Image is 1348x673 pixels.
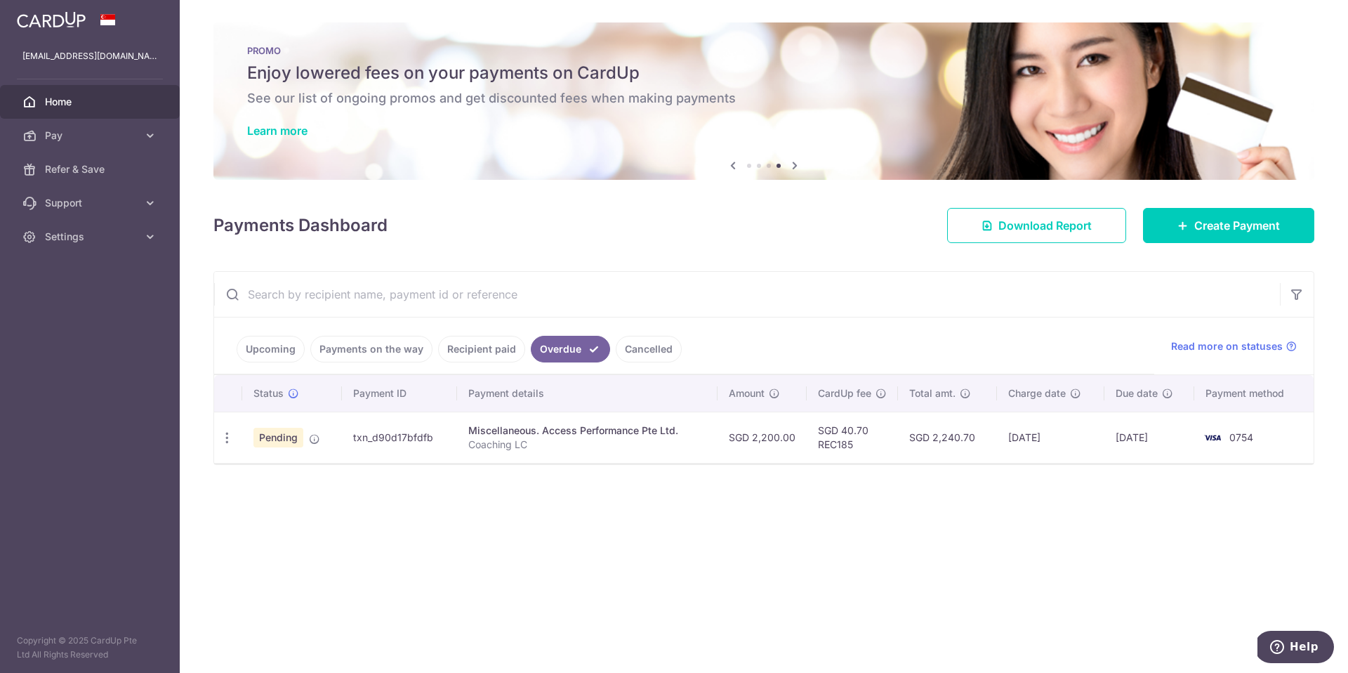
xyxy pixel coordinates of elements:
p: Coaching LC [468,438,706,452]
th: Payment method [1194,375,1314,412]
p: PROMO [247,45,1281,56]
td: [DATE] [1104,412,1194,463]
span: Create Payment [1194,217,1280,234]
span: Support [45,196,138,210]
span: Status [253,386,284,400]
span: CardUp fee [818,386,871,400]
a: Recipient paid [438,336,525,362]
th: Payment ID [342,375,457,412]
span: Refer & Save [45,162,138,176]
td: SGD 2,240.70 [898,412,997,463]
td: [DATE] [997,412,1104,463]
div: Miscellaneous. Access Performance Pte Ltd. [468,424,706,438]
a: Create Payment [1143,208,1314,243]
span: Charge date [1008,386,1066,400]
img: Bank Card [1198,429,1227,446]
a: Upcoming [237,336,305,362]
img: CardUp [17,11,86,28]
span: Amount [729,386,765,400]
th: Payment details [457,375,718,412]
span: Pay [45,129,138,143]
input: Search by recipient name, payment id or reference [214,272,1280,317]
span: Settings [45,230,138,244]
a: Read more on statuses [1171,339,1297,353]
span: Read more on statuses [1171,339,1283,353]
img: Latest Promos banner [213,22,1314,180]
h5: Enjoy lowered fees on your payments on CardUp [247,62,1281,84]
span: Pending [253,428,303,447]
span: Due date [1116,386,1158,400]
span: Home [45,95,138,109]
a: Payments on the way [310,336,432,362]
td: SGD 40.70 REC185 [807,412,898,463]
a: Download Report [947,208,1126,243]
span: 0754 [1229,431,1253,443]
a: Learn more [247,124,308,138]
p: [EMAIL_ADDRESS][DOMAIN_NAME] [22,49,157,63]
span: Download Report [998,217,1092,234]
span: Total amt. [909,386,956,400]
h6: See our list of ongoing promos and get discounted fees when making payments [247,90,1281,107]
iframe: Opens a widget where you can find more information [1257,631,1334,666]
td: txn_d90d17bfdfb [342,412,457,463]
td: SGD 2,200.00 [718,412,807,463]
a: Cancelled [616,336,682,362]
a: Overdue [531,336,610,362]
h4: Payments Dashboard [213,213,388,238]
